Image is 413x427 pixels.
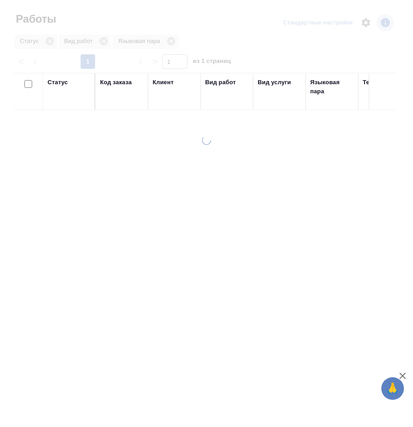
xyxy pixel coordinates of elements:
[48,78,68,87] div: Статус
[258,78,291,87] div: Вид услуги
[363,78,390,87] div: Тематика
[153,78,173,87] div: Клиент
[310,78,354,96] div: Языковая пара
[100,78,132,87] div: Код заказа
[205,78,236,87] div: Вид работ
[381,377,404,400] button: 🙏
[385,379,400,398] span: 🙏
